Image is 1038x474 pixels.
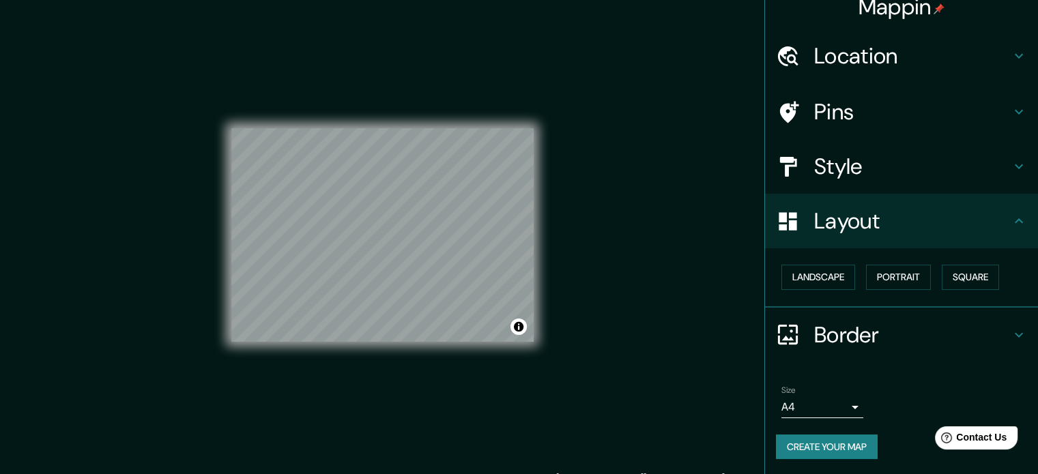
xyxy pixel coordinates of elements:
div: A4 [781,396,863,418]
div: Pins [765,85,1038,139]
label: Size [781,384,796,396]
h4: Style [814,153,1011,180]
div: Layout [765,194,1038,248]
button: Create your map [776,434,878,460]
div: Style [765,139,1038,194]
div: Border [765,308,1038,362]
h4: Layout [814,207,1011,235]
h4: Location [814,42,1011,70]
img: pin-icon.png [934,3,945,14]
div: Location [765,29,1038,83]
button: Landscape [781,265,855,290]
button: Toggle attribution [510,319,527,335]
h4: Border [814,321,1011,349]
button: Portrait [866,265,931,290]
iframe: Help widget launcher [917,421,1023,459]
h4: Pins [814,98,1011,125]
button: Square [942,265,999,290]
canvas: Map [231,128,534,342]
